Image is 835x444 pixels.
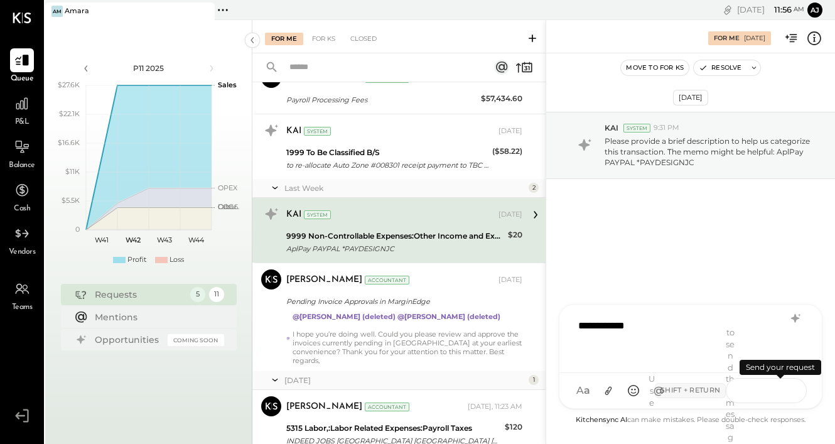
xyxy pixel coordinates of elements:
div: [DATE] [744,34,765,43]
div: [DATE] [498,275,522,285]
div: [DATE] [673,90,708,106]
button: @ [647,379,670,402]
text: Sales [218,80,237,89]
text: $16.6K [58,138,80,147]
strong: @[PERSON_NAME] (deleted) [293,312,396,321]
div: Opportunities [95,333,161,346]
span: Cash [14,203,30,215]
div: Am [51,6,63,17]
span: Vendors [9,247,36,258]
div: 9999 Non-Controllable Expenses:Other Income and Expenses:To Be Classified P&L [286,230,504,242]
div: $20 [508,229,522,241]
div: Mentions [95,311,218,323]
span: Balance [9,160,35,171]
a: P&L [1,92,43,128]
div: [PERSON_NAME] [286,274,362,286]
span: KAI [605,122,618,133]
div: to re-allocate Auto Zone #008301 receipt payment to TBC account for client's input on how this pu... [286,159,488,171]
div: 1 [529,375,539,385]
text: Occu... [218,202,239,211]
div: Pending Invoice Approvals in MarginEdge [286,295,519,308]
span: a [584,384,590,397]
div: Last Week [284,183,525,193]
a: Vendors [1,222,43,258]
span: P&L [15,117,30,128]
a: Cash [1,178,43,215]
div: [DATE] [737,4,804,16]
span: Teams [12,302,33,313]
div: $57,434.60 [481,92,522,105]
button: Aa [572,379,595,402]
div: AplPay PAYPAL *PAYDESIGNJC [286,242,504,255]
text: $5.5K [62,196,80,205]
text: $22.1K [59,109,80,118]
text: OPEX [218,183,238,192]
text: W42 [126,236,141,244]
div: System [304,127,331,136]
text: 0 [75,225,80,234]
div: [DATE] [498,210,522,220]
a: Balance [1,135,43,171]
div: Coming Soon [168,334,224,346]
div: [DATE] [498,126,522,136]
div: Payroll Processing Fees [286,94,477,106]
text: $27.6K [58,80,80,89]
div: P11 2025 [95,63,202,73]
div: 2 [529,183,539,193]
button: Resolve [694,60,746,75]
div: 1999 To Be Classified B/S [286,146,488,159]
text: $11K [65,167,80,176]
span: SEND [726,375,757,407]
button: Move to for ks [621,60,689,75]
text: W43 [157,236,172,244]
div: copy link [721,3,734,16]
span: Shift + Return [655,383,726,398]
a: Queue [1,48,43,85]
text: W44 [188,236,204,244]
p: Please provide a brief description to help us categorize this transaction. The memo might be help... [605,136,814,168]
div: Amara [65,6,89,16]
a: Teams [1,277,43,313]
button: aj [807,3,822,18]
div: For Me [714,34,740,43]
div: KAI [286,208,301,221]
div: Closed [344,33,383,45]
div: Accountant [365,403,409,411]
div: ($58.22) [492,145,522,158]
span: 11 : 56 [767,4,792,16]
strong: @[PERSON_NAME] (deleted) [397,312,500,321]
span: 9:31 PM [654,123,679,133]
div: [DATE] [284,375,525,386]
div: Loss [170,255,184,265]
span: Queue [11,73,34,85]
div: Accountant [365,276,409,284]
div: System [623,124,650,133]
div: Profit [127,255,146,265]
div: I hope you’re doing well. Could you please review and approve the invoices currently pending in [... [293,330,522,365]
div: Send your request [740,360,821,375]
div: $120 [505,421,522,433]
div: For KS [306,33,342,45]
div: [DATE], 11:23 AM [468,402,522,412]
div: 5 [190,287,205,302]
div: System [304,210,331,219]
div: KAI [286,125,301,138]
div: For Me [265,33,303,45]
span: am [794,5,804,14]
div: Requests [95,288,184,301]
div: 11 [209,287,224,302]
div: [PERSON_NAME] [286,401,362,413]
div: 5315 Labor,:Labor Related Expenses:Payroll Taxes [286,422,501,435]
text: W41 [95,236,109,244]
